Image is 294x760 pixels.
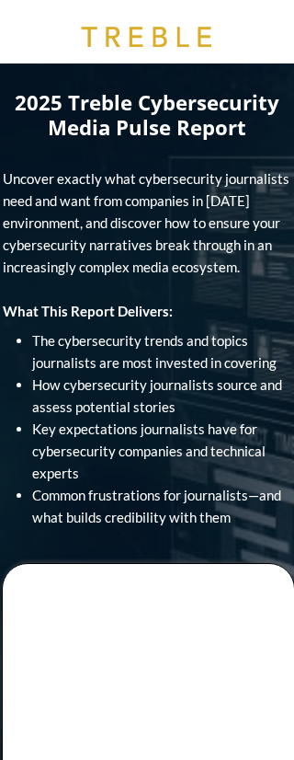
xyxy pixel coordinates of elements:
strong: What This Report Delivers: [3,303,173,319]
span: How cybersecurity journalists source and assess potential stories [32,376,282,415]
span: Uncover exactly what cybersecurity journalists need and want from companies in [DATE] environment... [3,170,289,275]
span: 2025 Treble Cybersecurity Media Pulse Report [15,88,279,142]
span: Key expectations journalists have for cybersecurity companies and technical experts [32,420,266,481]
span: The cybersecurity trends and topics journalists are most invested in covering [32,332,277,371]
span: Common frustrations for journalists—and what builds credibility with them [32,487,281,525]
